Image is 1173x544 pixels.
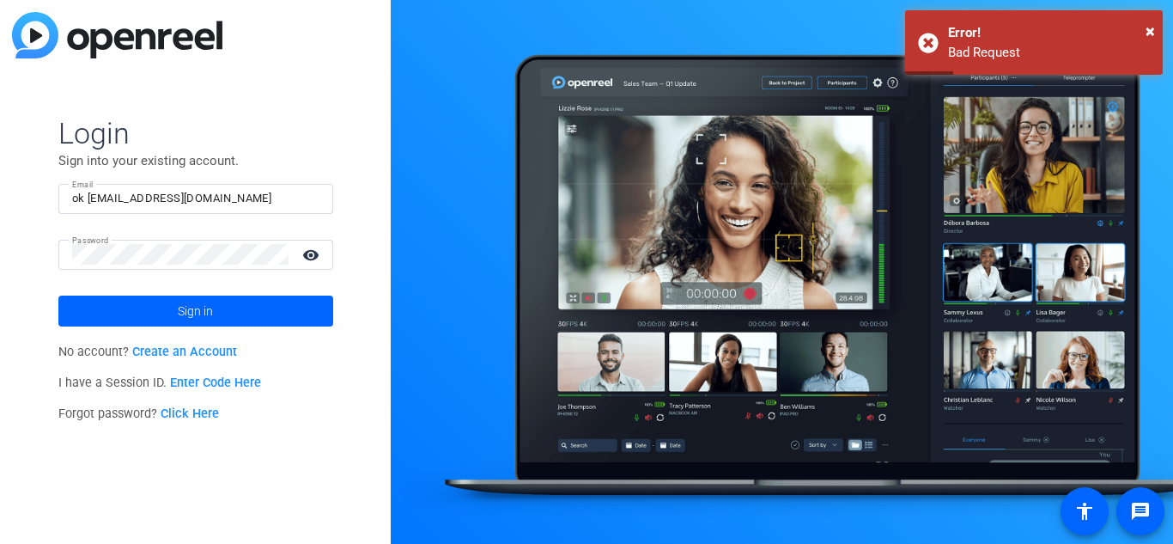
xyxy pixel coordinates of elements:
div: Error! [948,23,1150,43]
mat-icon: accessibility [1074,501,1095,522]
a: Create an Account [132,345,237,359]
mat-label: Password [72,235,109,245]
p: Sign into your existing account. [58,151,333,170]
mat-label: Email [72,180,94,189]
span: No account? [58,345,238,359]
a: Enter Code Here [170,376,261,390]
input: Enter Email Address [72,188,319,209]
img: blue-gradient.svg [12,12,222,58]
span: Sign in [178,290,213,333]
span: × [1146,21,1155,41]
span: I have a Session ID. [58,376,262,390]
span: Login [58,115,333,151]
button: Close [1146,18,1155,44]
mat-icon: visibility [292,242,333,267]
mat-icon: message [1130,501,1151,522]
span: Forgot password? [58,406,220,421]
div: Bad Request [948,43,1150,63]
button: Sign in [58,296,333,327]
a: Click Here [161,406,219,421]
